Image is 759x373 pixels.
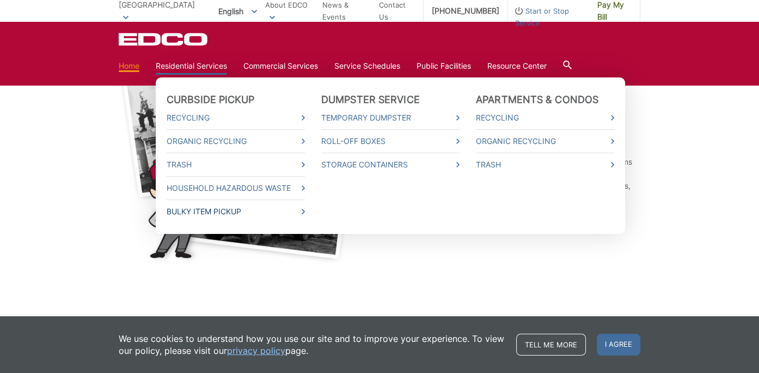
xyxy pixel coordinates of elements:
a: Home [119,60,139,72]
a: Residential Services [156,60,227,72]
a: Temporary Dumpster [321,112,460,124]
a: Recycling [167,112,305,124]
a: Organic Recycling [167,135,305,147]
span: I agree [597,334,640,356]
a: Trash [476,159,614,171]
a: Household Hazardous Waste [167,182,305,194]
a: Roll-Off Boxes [321,135,460,147]
a: Resource Center [487,60,547,72]
a: Apartments & Condos [476,94,598,106]
a: Commercial Services [243,60,318,72]
a: Public Facilities [417,60,471,72]
a: EDCD logo. Return to the homepage. [119,33,209,46]
a: privacy policy [227,345,285,357]
a: Trash [167,159,305,171]
a: Curbside Pickup [167,94,255,106]
a: Storage Containers [321,159,460,171]
a: Recycling [476,112,614,124]
a: Dumpster Service [321,94,420,106]
a: Organic Recycling [476,135,614,147]
img: Black and white photos of early garbage trucks [119,51,354,264]
a: Bulky Item Pickup [167,206,305,218]
p: We use cookies to understand how you use our site and to improve your experience. To view our pol... [119,333,505,357]
a: Service Schedules [334,60,400,72]
span: English [210,2,265,20]
a: Tell me more [516,334,586,356]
